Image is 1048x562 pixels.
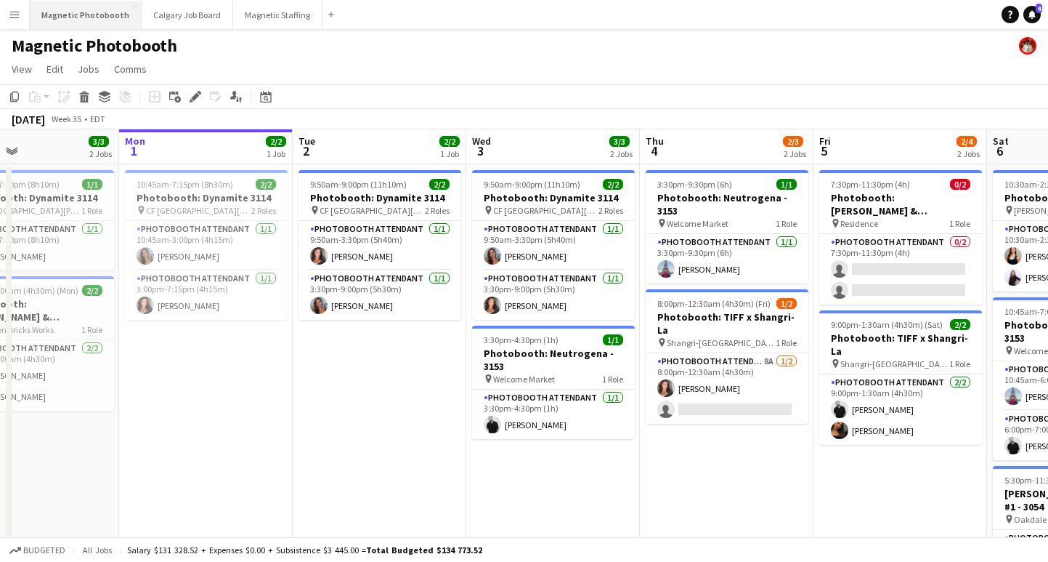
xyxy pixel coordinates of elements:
[667,218,728,229] span: Welcome Market
[470,142,491,159] span: 3
[950,319,970,330] span: 2/2
[831,179,910,190] span: 7:30pm-11:30pm (4h)
[472,170,635,320] app-job-card: 9:50am-9:00pm (11h10m)2/2Photobooth: Dynamite 3114 CF [GEOGRAPHIC_DATA][PERSON_NAME]2 RolesPhotob...
[23,545,65,555] span: Budgeted
[125,191,288,204] h3: Photobooth: Dynamite 3114
[125,221,288,270] app-card-role: Photobooth Attendant1/110:45am-3:00pm (4h15m)[PERSON_NAME]
[472,326,635,439] app-job-card: 3:30pm-4:30pm (1h)1/1Photobooth: Neutrogena - 3153 Welcome Market1 RolePhotobooth Attendant1/13:3...
[142,1,233,29] button: Calgary Job Board
[320,205,425,216] span: CF [GEOGRAPHIC_DATA][PERSON_NAME]
[30,1,142,29] button: Magnetic Photobooth
[598,205,623,216] span: 2 Roles
[425,205,450,216] span: 2 Roles
[82,285,102,296] span: 2/2
[819,135,831,148] span: Fri
[429,179,450,190] span: 2/2
[472,347,635,373] h3: Photobooth: Neutrogena - 3153
[610,148,633,159] div: 2 Jobs
[643,142,664,159] span: 4
[1023,6,1041,23] a: 4
[114,63,147,76] span: Comms
[366,545,482,555] span: Total Budgeted $134 773.52
[472,135,491,148] span: Wed
[146,205,251,216] span: CF [GEOGRAPHIC_DATA][PERSON_NAME]
[81,205,102,216] span: 1 Role
[776,298,797,309] span: 1/2
[472,221,635,270] app-card-role: Photobooth Attendant1/19:50am-3:30pm (5h40m)[PERSON_NAME]
[819,310,982,445] app-job-card: 9:00pm-1:30am (4h30m) (Sat)2/2Photobooth: TIFF x Shangri-La Shangri-[GEOGRAPHIC_DATA]1 RolePhotob...
[776,218,797,229] span: 1 Role
[41,60,69,79] a: Edit
[657,179,732,190] span: 3:30pm-9:30pm (6h)
[256,179,276,190] span: 2/2
[298,135,315,148] span: Tue
[125,170,288,320] app-job-card: 10:45am-7:15pm (8h30m)2/2Photobooth: Dynamite 3114 CF [GEOGRAPHIC_DATA][PERSON_NAME]2 RolesPhotob...
[484,334,558,345] span: 3:30pm-4:30pm (1h)
[646,170,808,284] app-job-card: 3:30pm-9:30pm (6h)1/1Photobooth: Neutrogena - 3153 Welcome Market1 RolePhotobooth Attendant1/13:3...
[646,289,808,424] app-job-card: 8:00pm-12:30am (4h30m) (Fri)1/2Photobooth: TIFF x Shangri-La Shangri-[GEOGRAPHIC_DATA]1 RolePhoto...
[90,113,105,124] div: EDT
[603,334,623,345] span: 1/1
[817,142,831,159] span: 5
[776,337,797,348] span: 1 Role
[646,135,664,148] span: Thu
[949,358,970,369] span: 1 Role
[840,218,878,229] span: Residence
[646,353,808,424] app-card-role: Photobooth Attendant8A1/28:00pm-12:30am (4h30m)[PERSON_NAME]
[127,545,482,555] div: Salary $131 328.52 + Expenses $0.00 + Subsistence $3 445.00 =
[7,542,68,558] button: Budgeted
[776,179,797,190] span: 1/1
[957,148,980,159] div: 2 Jobs
[657,298,771,309] span: 8:00pm-12:30am (4h30m) (Fri)
[298,221,461,270] app-card-role: Photobooth Attendant1/19:50am-3:30pm (5h40m)[PERSON_NAME]
[125,270,288,320] app-card-role: Photobooth Attendant1/13:00pm-7:15pm (4h15m)[PERSON_NAME]
[819,191,982,217] h3: Photobooth: [PERSON_NAME] & [PERSON_NAME] Wedding 3171
[298,191,461,204] h3: Photobooth: Dynamite 3114
[266,136,286,147] span: 2/2
[819,332,982,358] h3: Photobooth: TIFF x Shangri-La
[840,358,949,369] span: Shangri-[GEOGRAPHIC_DATA]
[82,179,102,190] span: 1/1
[125,135,145,148] span: Mon
[993,135,1009,148] span: Sat
[12,63,32,76] span: View
[80,545,115,555] span: All jobs
[1036,4,1042,13] span: 4
[950,179,970,190] span: 0/2
[267,148,285,159] div: 1 Job
[819,170,982,305] app-job-card: 7:30pm-11:30pm (4h)0/2Photobooth: [PERSON_NAME] & [PERSON_NAME] Wedding 3171 Residence1 RolePhoto...
[831,319,943,330] span: 9:00pm-1:30am (4h30m) (Sat)
[81,324,102,335] span: 1 Role
[472,270,635,320] app-card-role: Photobooth Attendant1/13:30pm-9:00pm (5h30m)[PERSON_NAME]
[646,310,808,337] h3: Photobooth: TIFF x Shangri-La
[472,390,635,439] app-card-role: Photobooth Attendant1/13:30pm-4:30pm (1h)[PERSON_NAME]
[6,60,38,79] a: View
[12,35,177,57] h1: Magnetic Photobooth
[1019,37,1036,55] app-user-avatar: Kara & Monika
[646,234,808,284] app-card-role: Photobooth Attendant1/13:30pm-9:30pm (6h)[PERSON_NAME]
[123,142,145,159] span: 1
[783,136,803,147] span: 2/3
[296,142,315,159] span: 2
[89,148,112,159] div: 2 Jobs
[298,170,461,320] app-job-card: 9:50am-9:00pm (11h10m)2/2Photobooth: Dynamite 3114 CF [GEOGRAPHIC_DATA][PERSON_NAME]2 RolesPhotob...
[819,374,982,445] app-card-role: Photobooth Attendant2/29:00pm-1:30am (4h30m)[PERSON_NAME][PERSON_NAME]
[609,136,630,147] span: 3/3
[137,179,233,190] span: 10:45am-7:15pm (8h30m)
[484,179,580,190] span: 9:50am-9:00pm (11h10m)
[108,60,153,79] a: Comms
[603,179,623,190] span: 2/2
[784,148,806,159] div: 2 Jobs
[819,234,982,305] app-card-role: Photobooth Attendant0/27:30pm-11:30pm (4h)
[493,205,598,216] span: CF [GEOGRAPHIC_DATA][PERSON_NAME]
[233,1,322,29] button: Magnetic Staffing
[991,142,1009,159] span: 6
[310,179,407,190] span: 9:50am-9:00pm (11h10m)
